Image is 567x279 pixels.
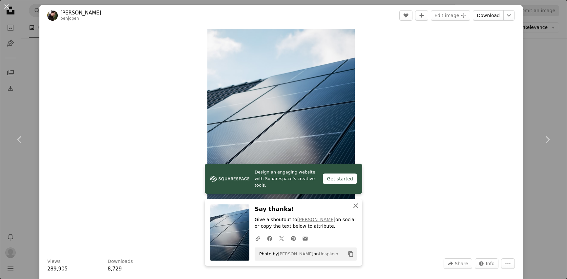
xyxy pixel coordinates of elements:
h3: Downloads [108,258,133,265]
span: Share [455,259,468,268]
p: Give a shoutout to on social or copy the text below to attribute. [255,217,357,230]
button: More Actions [501,258,515,269]
a: Share on Twitter [276,232,287,245]
button: Stats about this image [475,258,499,269]
span: Design an engaging website with Squarespace’s creative tools. [255,169,318,189]
a: Unsplash [319,251,338,256]
a: [PERSON_NAME] [60,10,101,16]
img: A close up of a solar panel on a building [207,29,355,250]
button: Choose download size [503,10,514,21]
a: Share on Pinterest [287,232,299,245]
span: 289,905 [47,266,68,272]
a: benjopen [60,16,79,21]
a: Download [473,10,504,21]
img: Go to Benjamin Jopen's profile [47,10,58,21]
a: [PERSON_NAME] [278,251,313,256]
button: Edit image [431,10,470,21]
button: Like [399,10,412,21]
a: Share on Facebook [264,232,276,245]
a: [PERSON_NAME] [297,217,335,222]
span: Info [486,259,495,268]
span: Photo by on [256,249,338,259]
img: file-1606177908946-d1eed1cbe4f5image [210,174,249,184]
button: Zoom in on this image [207,29,355,250]
div: Get started [323,174,357,184]
a: Next [528,108,567,171]
button: Add to Collection [415,10,428,21]
a: Share over email [299,232,311,245]
h3: Views [47,258,61,265]
button: Copy to clipboard [345,248,356,260]
h3: Say thanks! [255,204,357,214]
button: Share this image [444,258,472,269]
span: 8,729 [108,266,122,272]
a: Design an engaging website with Squarespace’s creative tools.Get started [205,164,362,194]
